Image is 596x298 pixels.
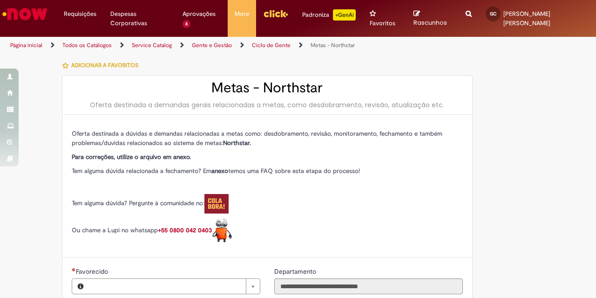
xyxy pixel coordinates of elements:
[490,11,496,17] span: GC
[192,42,232,49] a: Gente e Gestão
[1,5,49,23] img: ServiceNow
[503,10,550,27] span: [PERSON_NAME] [PERSON_NAME]
[72,226,232,234] span: Ou chame a Lupi no whatsapp
[413,18,447,27] span: Rascunhos
[76,267,110,276] span: Necessários - Favorecido
[72,130,442,147] span: Oferta destinada a dúvidas e demandas relacionadas a metas como: desdobramento, revisão, monitora...
[311,42,355,49] a: Metas - Northstar
[71,62,138,69] span: Adicionar a Favoritos
[212,218,232,243] img: Lupi%20logo.pngx
[7,37,390,54] ul: Trilhas de página
[10,42,42,49] a: Página inicial
[252,42,291,49] a: Ciclo de Gente
[110,9,169,28] span: Despesas Corporativas
[64,9,96,19] span: Requisições
[370,19,395,28] span: Favoritos
[211,167,228,175] strong: anexo
[132,42,172,49] a: Service Catalog
[72,100,463,110] div: Oferta destinada a demandas gerais relacionadas a metas, como desdobramento, revisão, atualização...
[62,42,112,49] a: Todos os Catálogos
[72,167,360,175] span: Tem alguma dúvida relacionada a fechamento? Em temos uma FAQ sobre esta etapa do processo!
[62,55,143,75] button: Adicionar a Favoritos
[183,20,190,28] span: 6
[72,200,229,208] span: Tem alguma dúvida? Pergunte à comunidade no:
[204,194,229,214] img: Colabora%20logo.pngx
[89,279,260,294] a: Limpar campo Favorecido
[274,267,318,276] label: Somente leitura - Departamento
[302,9,356,21] div: Padroniza
[223,139,251,147] strong: Northstar.
[183,9,216,19] span: Aprovações
[235,9,249,19] span: More
[263,7,288,21] img: click_logo_yellow_360x200.png
[274,278,463,294] input: Departamento
[72,80,463,96] h2: Metas - Northstar
[72,153,191,161] strong: Para correções, utilize o arquivo em anexo.
[413,10,452,27] a: Rascunhos
[158,226,232,234] a: +55 0800 042 0403
[204,200,229,208] a: Colabora
[72,279,89,294] button: Favorecido, Visualizar este registro
[333,9,356,21] p: +GenAi
[274,267,318,276] span: Somente leitura - Departamento
[72,268,76,271] span: Necessários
